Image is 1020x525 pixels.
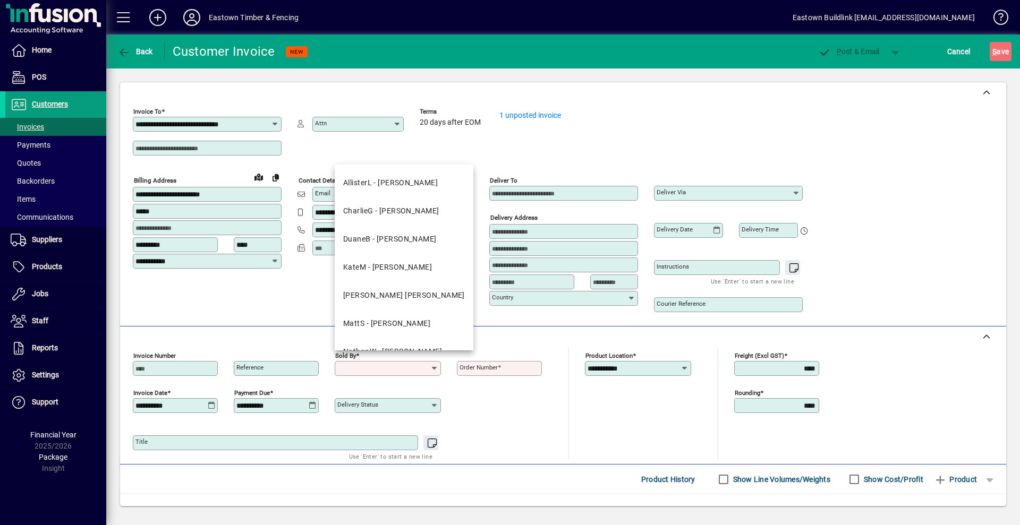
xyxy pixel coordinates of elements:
[236,364,263,371] mat-label: Reference
[173,43,275,60] div: Customer Invoice
[5,362,106,389] a: Settings
[735,389,760,397] mat-label: Rounding
[657,188,686,196] mat-label: Deliver via
[992,43,1009,60] span: ave
[335,281,473,309] mat-option: KiaraN - Kiara Neil
[5,308,106,334] a: Staff
[492,294,513,301] mat-label: Country
[32,73,46,81] span: POS
[490,177,517,184] mat-label: Deliver To
[290,48,303,55] span: NEW
[5,136,106,154] a: Payments
[343,234,437,245] div: DuaneB - [PERSON_NAME]
[657,263,689,270] mat-label: Instructions
[11,195,36,203] span: Items
[637,470,700,489] button: Product History
[343,177,438,188] div: AllisterL - [PERSON_NAME]
[349,450,432,462] mat-hint: Use 'Enter' to start a new line
[335,352,356,359] mat-label: Sold by
[133,108,161,115] mat-label: Invoice To
[175,8,209,27] button: Profile
[731,474,830,485] label: Show Line Volumes/Weights
[315,190,330,197] mat-label: Email
[837,47,841,56] span: P
[343,205,439,217] div: CharlieG - [PERSON_NAME]
[5,37,106,64] a: Home
[343,318,430,329] div: MattS - [PERSON_NAME]
[11,177,55,185] span: Backorders
[420,108,483,115] span: Terms
[335,309,473,338] mat-option: MattS - Matt Smith
[32,46,52,54] span: Home
[335,338,473,366] mat-option: NathanW - Nathan Woolley
[929,470,982,489] button: Product
[947,43,971,60] span: Cancel
[657,226,693,233] mat-label: Delivery date
[862,474,923,485] label: Show Cost/Profit
[742,226,779,233] mat-label: Delivery time
[135,438,148,445] mat-label: Title
[499,111,561,119] a: 1 unposted invoice
[32,100,68,108] span: Customers
[985,2,1007,37] a: Knowledge Base
[934,471,977,488] span: Product
[30,431,76,439] span: Financial Year
[735,352,784,359] mat-label: Freight (excl GST)
[343,290,465,301] div: [PERSON_NAME] [PERSON_NAME]
[945,42,973,61] button: Cancel
[337,401,378,408] mat-label: Delivery status
[106,42,165,61] app-page-header-button: Back
[11,213,73,221] span: Communications
[32,343,58,352] span: Reports
[335,197,473,225] mat-option: CharlieG - Charlie Gourlay
[267,169,284,186] button: Copy to Delivery address
[5,281,106,307] a: Jobs
[5,64,106,91] a: POS
[793,9,975,26] div: Eastown Buildlink [EMAIL_ADDRESS][DOMAIN_NAME]
[5,154,106,172] a: Quotes
[11,159,41,167] span: Quotes
[585,352,633,359] mat-label: Product location
[11,123,44,131] span: Invoices
[335,225,473,253] mat-option: DuaneB - Duane Bovey
[141,8,175,27] button: Add
[32,289,48,298] span: Jobs
[992,47,997,56] span: S
[5,227,106,253] a: Suppliers
[818,47,880,56] span: ost & Email
[11,141,50,149] span: Payments
[315,119,327,127] mat-label: Attn
[115,42,156,61] button: Back
[335,253,473,281] mat-option: KateM - Kate Mallett
[5,254,106,280] a: Products
[32,262,62,271] span: Products
[133,389,167,397] mat-label: Invoice date
[32,398,58,406] span: Support
[335,169,473,197] mat-option: AllisterL - Allister Lawrence
[460,364,498,371] mat-label: Order number
[641,471,695,488] span: Product History
[250,168,267,185] a: View on map
[32,235,62,244] span: Suppliers
[234,389,270,397] mat-label: Payment due
[990,42,1011,61] button: Save
[32,316,48,325] span: Staff
[711,275,794,287] mat-hint: Use 'Enter' to start a new line
[5,118,106,136] a: Invoices
[5,172,106,190] a: Backorders
[5,208,106,226] a: Communications
[657,300,705,307] mat-label: Courier Reference
[420,118,481,127] span: 20 days after EOM
[813,42,885,61] button: Post & Email
[32,371,59,379] span: Settings
[209,9,299,26] div: Eastown Timber & Fencing
[343,346,442,357] div: NathanW - [PERSON_NAME]
[5,335,106,362] a: Reports
[39,453,67,461] span: Package
[117,47,153,56] span: Back
[133,352,176,359] mat-label: Invoice number
[343,262,432,273] div: KateM - [PERSON_NAME]
[5,190,106,208] a: Items
[5,389,106,416] a: Support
